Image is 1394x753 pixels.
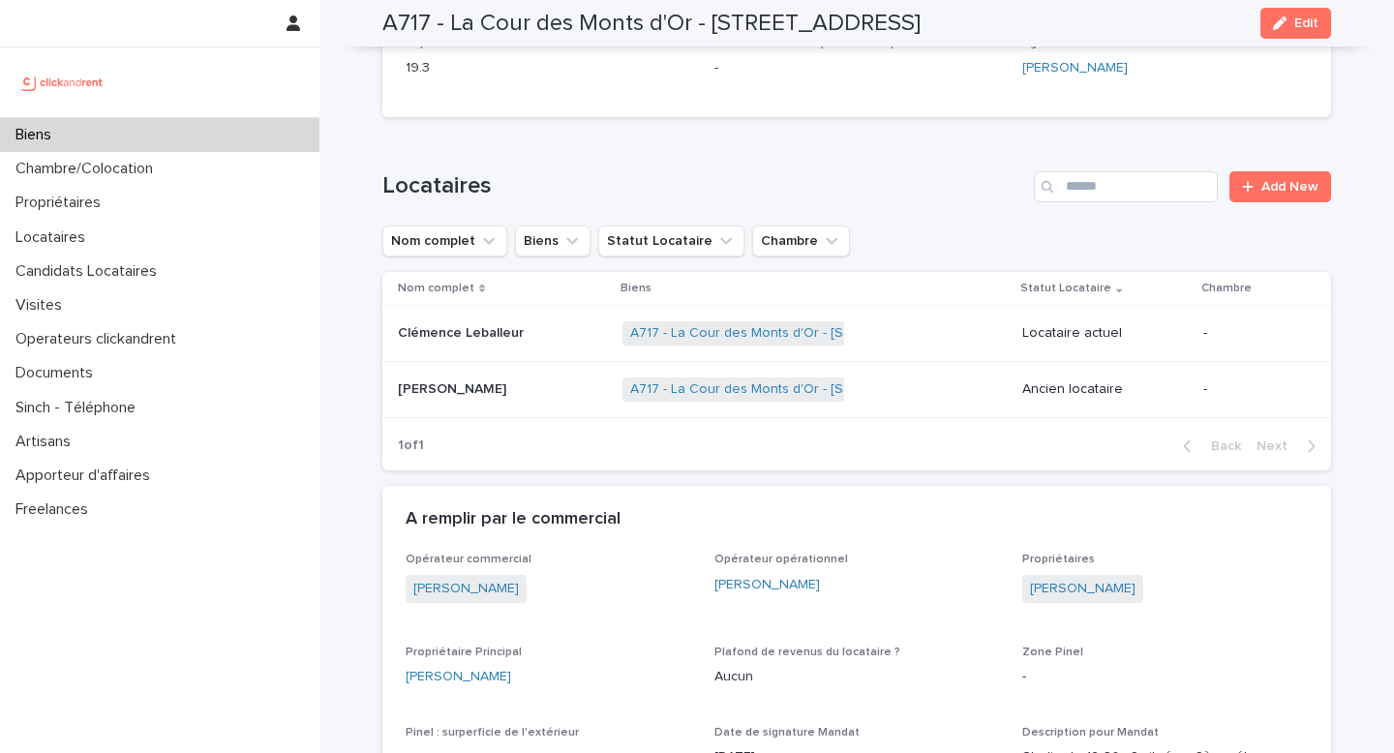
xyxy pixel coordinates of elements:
p: Locataire actuel [1022,325,1188,342]
img: UCB0brd3T0yccxBKYDjQ [15,63,109,102]
a: A717 - La Cour des Monts d'Or - [STREET_ADDRESS] [630,325,958,342]
p: Ancien locataire [1022,381,1188,398]
p: Operateurs clickandrent [8,330,192,348]
span: Edit [1294,16,1318,30]
span: Superficie [406,38,463,49]
p: Biens [8,126,67,144]
p: 19.3 [406,58,691,78]
span: Plafond de revenus du locataire ? [714,647,900,658]
button: Chambre [752,226,850,256]
span: Propriétaire Principal [406,647,522,658]
span: Back [1199,439,1241,453]
p: Biens [621,278,652,299]
button: Next [1249,437,1331,455]
a: A717 - La Cour des Monts d'Or - [STREET_ADDRESS] [630,381,958,398]
p: Propriétaires [8,194,116,212]
p: - [714,58,1000,78]
p: Chambre [1201,278,1252,299]
span: Add New [1261,180,1318,194]
button: Edit [1260,8,1331,39]
p: Sinch - Téléphone [8,399,151,417]
p: Visites [8,296,77,315]
p: Clémence Leballeur [398,321,528,342]
span: Propriétaires [1022,554,1095,565]
p: Statut Locataire [1020,278,1111,299]
a: [PERSON_NAME] [413,579,519,599]
a: [PERSON_NAME] [714,575,820,595]
p: Artisans [8,433,86,451]
p: [PERSON_NAME] [398,377,510,398]
span: Opérateur commercial [406,554,531,565]
p: Apporteur d'affaires [8,467,166,485]
p: Nom complet [398,278,474,299]
p: Candidats Locataires [8,262,172,281]
span: Next [1257,439,1299,453]
button: Nom complet [382,226,507,256]
p: - [1203,381,1300,398]
a: [PERSON_NAME] [406,667,511,687]
span: Locataire référent (Colocations) [714,38,894,49]
span: Pinel : surperficie de l'extérieur [406,727,579,738]
span: Date de signature Mandat [714,727,860,738]
span: Agent Gestion [1022,38,1104,49]
p: Documents [8,364,108,382]
span: Opérateur opérationnel [714,554,848,565]
p: Aucun [714,667,1000,687]
button: Statut Locataire [598,226,744,256]
span: Zone Pinel [1022,647,1083,658]
h2: A717 - La Cour des Monts d'Or - [STREET_ADDRESS] [382,10,921,38]
p: Chambre/Colocation [8,160,168,178]
tr: Clémence LeballeurClémence Leballeur A717 - La Cour des Monts d'Or - [STREET_ADDRESS] Locataire a... [382,306,1331,362]
h1: Locataires [382,172,1026,200]
span: Description pour Mandat [1022,727,1159,738]
a: [PERSON_NAME] [1030,579,1136,599]
p: - [1022,667,1308,687]
p: 1 of 1 [382,422,439,469]
input: Search [1034,171,1218,202]
p: Locataires [8,228,101,247]
a: [PERSON_NAME] [1022,58,1128,78]
a: Add New [1229,171,1331,202]
button: Back [1167,437,1249,455]
p: Freelances [8,500,104,519]
h2: A remplir par le commercial [406,509,621,530]
tr: [PERSON_NAME][PERSON_NAME] A717 - La Cour des Monts d'Or - [STREET_ADDRESS] Ancien locataire- [382,362,1331,418]
p: - [1203,325,1300,342]
button: Biens [515,226,591,256]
